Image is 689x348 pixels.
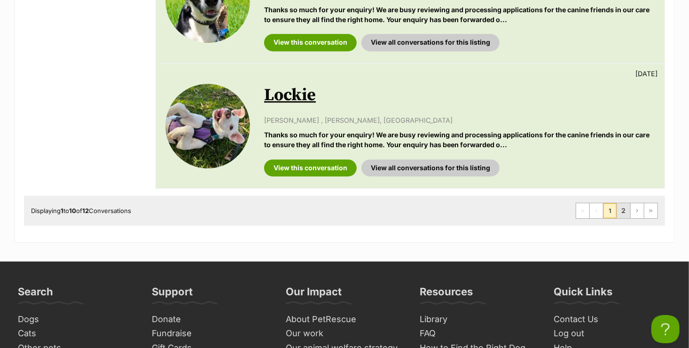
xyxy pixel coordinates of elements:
[416,326,541,341] a: FAQ
[590,203,603,218] span: Previous page
[148,312,273,327] a: Donate
[69,207,76,214] strong: 10
[264,115,655,125] p: [PERSON_NAME] , [PERSON_NAME], [GEOGRAPHIC_DATA]
[264,5,655,25] p: Thanks so much for your enquiry! We are busy reviewing and processing applications for the canine...
[644,203,658,218] a: Last page
[603,203,617,218] span: Page 1
[550,326,675,341] a: Log out
[416,312,541,327] a: Library
[631,203,644,218] a: Next page
[651,315,680,343] iframe: Help Scout Beacon - Open
[554,285,613,304] h3: Quick Links
[264,159,357,176] a: View this conversation
[148,326,273,341] a: Fundraise
[617,203,630,218] a: Page 2
[18,285,53,304] h3: Search
[264,130,655,150] p: Thanks so much for your enquiry! We are busy reviewing and processing applications for the canine...
[264,34,357,51] a: View this conversation
[420,285,473,304] h3: Resources
[635,69,658,79] p: [DATE]
[282,312,407,327] a: About PetRescue
[82,207,89,214] strong: 12
[361,159,500,176] a: View all conversations for this listing
[286,285,342,304] h3: Our Impact
[550,312,675,327] a: Contact Us
[31,207,131,214] span: Displaying to of Conversations
[264,85,316,106] a: Lockie
[61,207,63,214] strong: 1
[14,326,139,341] a: Cats
[282,326,407,341] a: Our work
[361,34,500,51] a: View all conversations for this listing
[165,84,250,168] img: Lockie
[576,203,589,218] span: First page
[14,312,139,327] a: Dogs
[576,203,658,219] nav: Pagination
[152,285,193,304] h3: Support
